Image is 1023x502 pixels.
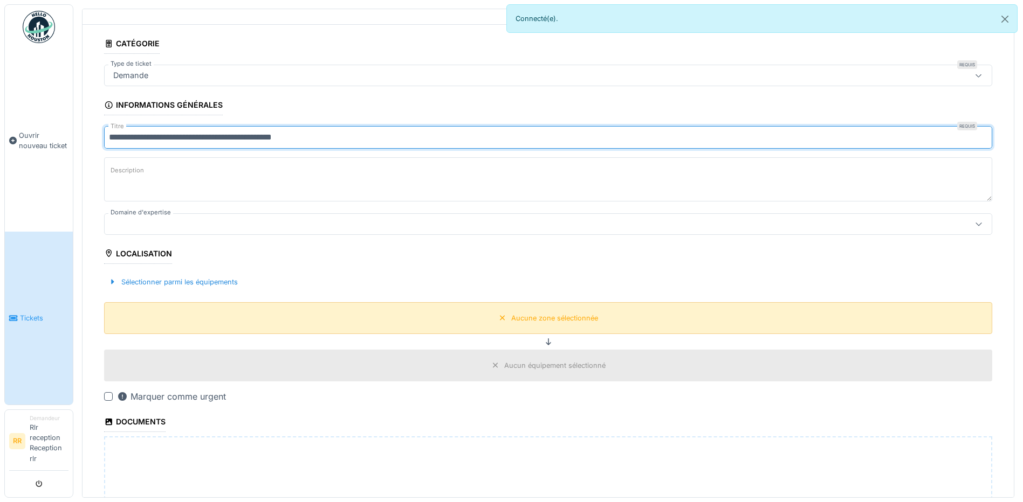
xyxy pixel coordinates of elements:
div: Aucun équipement sélectionné [504,360,606,371]
label: Titre [108,122,126,131]
div: Demande [109,69,153,81]
div: Marquer comme urgent [117,390,226,403]
span: Ouvrir nouveau ticket [19,130,68,151]
img: Badge_color-CXgf-gQk.svg [23,11,55,43]
div: Sélectionner parmi les équipements [104,275,242,289]
a: Ouvrir nouveau ticket [5,49,73,232]
div: Connecté(e). [506,4,1018,33]
div: Informations générales [104,97,223,115]
span: Tickets [20,313,68,323]
button: Close [993,5,1017,33]
div: Requis [957,122,977,130]
div: Requis [957,60,977,69]
label: Description [108,164,146,177]
li: RR [9,433,25,449]
label: Domaine d'expertise [108,208,173,217]
a: RR DemandeurRlr reception Reception rlr [9,414,68,471]
a: Tickets [5,232,73,404]
div: Documents [104,414,166,432]
div: Localisation [104,246,172,264]
div: Aucune zone sélectionnée [511,313,598,323]
div: Catégorie [104,36,160,54]
li: Rlr reception Reception rlr [30,414,68,468]
label: Type de ticket [108,59,154,68]
div: Demandeur [30,414,68,422]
